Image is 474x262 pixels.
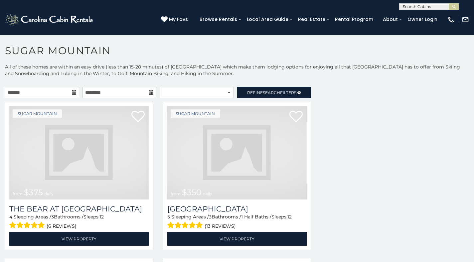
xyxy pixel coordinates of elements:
[447,16,455,23] img: phone-regular-white.png
[161,16,190,23] a: My Favs
[380,14,401,25] a: About
[205,222,236,230] span: (13 reviews)
[289,110,303,124] a: Add to favorites
[209,214,212,220] span: 3
[167,232,307,246] a: View Property
[131,110,145,124] a: Add to favorites
[9,204,149,213] a: The Bear At [GEOGRAPHIC_DATA]
[171,191,181,196] span: from
[13,191,23,196] span: from
[47,222,77,230] span: (6 reviews)
[171,109,220,118] a: Sugar Mountain
[167,214,170,220] span: 5
[241,214,271,220] span: 1 Half Baths /
[404,14,441,25] a: Owner Login
[287,214,292,220] span: 12
[51,214,54,220] span: 3
[167,106,307,199] a: from $350 daily
[167,204,307,213] h3: Grouse Moor Lodge
[295,14,329,25] a: Real Estate
[24,188,43,197] span: $375
[243,14,292,25] a: Local Area Guide
[247,90,296,95] span: Refine Filters
[99,214,104,220] span: 12
[167,106,307,199] img: dummy-image.jpg
[13,109,62,118] a: Sugar Mountain
[44,191,54,196] span: daily
[9,232,149,246] a: View Property
[169,16,188,23] span: My Favs
[167,213,307,230] div: Sleeping Areas / Bathrooms / Sleeps:
[237,87,311,98] a: RefineSearchFilters
[182,188,202,197] span: $350
[9,213,149,230] div: Sleeping Areas / Bathrooms / Sleeps:
[462,16,469,23] img: mail-regular-white.png
[167,204,307,213] a: [GEOGRAPHIC_DATA]
[5,13,95,26] img: White-1-2.png
[9,204,149,213] h3: The Bear At Sugar Mountain
[9,214,12,220] span: 4
[332,14,377,25] a: Rental Program
[263,90,280,95] span: Search
[203,191,212,196] span: daily
[9,106,149,199] a: from $375 daily
[9,106,149,199] img: dummy-image.jpg
[196,14,240,25] a: Browse Rentals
